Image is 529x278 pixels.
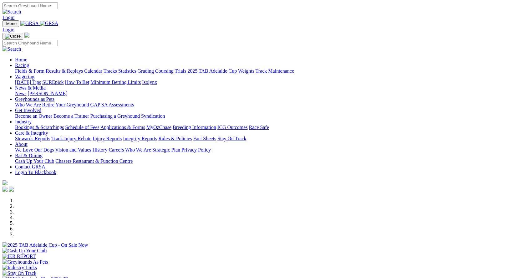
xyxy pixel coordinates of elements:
[3,27,14,32] a: Login
[249,125,269,130] a: Race Safe
[3,187,8,192] img: facebook.svg
[51,136,91,141] a: Track Injury Rebate
[15,63,29,68] a: Racing
[15,147,526,153] div: About
[90,113,140,119] a: Purchasing a Greyhound
[142,80,157,85] a: Isolynx
[15,80,41,85] a: [DATE] Tips
[3,15,14,20] a: Login
[15,125,526,130] div: Industry
[15,164,45,169] a: Contact GRSA
[42,102,89,107] a: Retire Your Greyhound
[193,136,216,141] a: Fact Sheets
[15,91,26,96] a: News
[15,91,526,96] div: News & Media
[55,158,133,164] a: Chasers Restaurant & Function Centre
[3,3,58,9] input: Search
[15,85,46,90] a: News & Media
[20,21,39,26] img: GRSA
[3,259,48,265] img: Greyhounds As Pets
[118,68,136,74] a: Statistics
[138,68,154,74] a: Grading
[15,80,526,85] div: Wagering
[238,68,254,74] a: Weights
[217,136,246,141] a: Stay On Track
[93,136,122,141] a: Injury Reports
[3,40,58,46] input: Search
[15,142,28,147] a: About
[9,187,14,192] img: twitter.svg
[55,147,91,152] a: Vision and Values
[158,136,192,141] a: Rules & Policies
[42,80,64,85] a: SUREpick
[3,20,19,27] button: Toggle navigation
[217,125,247,130] a: ICG Outcomes
[15,170,56,175] a: Login To Blackbook
[141,113,165,119] a: Syndication
[187,68,237,74] a: 2025 TAB Adelaide Cup
[3,242,88,248] img: 2025 TAB Adelaide Cup - On Sale Now
[3,46,21,52] img: Search
[256,68,294,74] a: Track Maintenance
[90,80,141,85] a: Minimum Betting Limits
[65,125,99,130] a: Schedule of Fees
[15,158,54,164] a: Cash Up Your Club
[15,136,50,141] a: Stewards Reports
[15,57,27,62] a: Home
[15,113,52,119] a: Become an Owner
[3,248,47,254] img: Cash Up Your Club
[3,254,36,259] img: IER REPORT
[24,33,29,38] img: logo-grsa-white.png
[15,125,64,130] a: Bookings & Scratchings
[92,147,107,152] a: History
[15,102,526,108] div: Greyhounds as Pets
[155,68,174,74] a: Coursing
[125,147,151,152] a: Who We Are
[46,68,83,74] a: Results & Replays
[53,113,89,119] a: Become a Trainer
[152,147,180,152] a: Strategic Plan
[173,125,216,130] a: Breeding Information
[3,180,8,185] img: logo-grsa-white.png
[5,34,21,39] img: Close
[65,80,89,85] a: How To Bet
[84,68,102,74] a: Calendar
[15,68,526,74] div: Racing
[100,125,145,130] a: Applications & Forms
[15,130,48,136] a: Care & Integrity
[6,21,17,26] span: Menu
[15,96,54,102] a: Greyhounds as Pets
[15,74,34,79] a: Wagering
[3,33,23,40] button: Toggle navigation
[3,9,21,15] img: Search
[181,147,211,152] a: Privacy Policy
[15,136,526,142] div: Care & Integrity
[28,91,67,96] a: [PERSON_NAME]
[15,119,32,124] a: Industry
[15,108,41,113] a: Get Involved
[15,68,44,74] a: Fields & Form
[104,68,117,74] a: Tracks
[3,270,36,276] img: Stay On Track
[146,125,171,130] a: MyOzChase
[15,113,526,119] div: Get Involved
[15,153,43,158] a: Bar & Dining
[15,158,526,164] div: Bar & Dining
[3,265,37,270] img: Industry Links
[15,102,41,107] a: Who We Are
[123,136,157,141] a: Integrity Reports
[40,21,58,26] img: GRSA
[90,102,134,107] a: GAP SA Assessments
[15,147,54,152] a: We Love Our Dogs
[109,147,124,152] a: Careers
[175,68,186,74] a: Trials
